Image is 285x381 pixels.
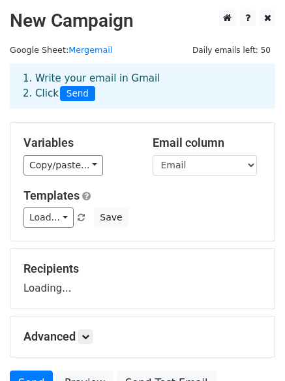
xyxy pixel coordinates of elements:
h5: Recipients [23,262,262,276]
button: Save [94,207,128,228]
h5: Variables [23,136,133,150]
a: Templates [23,189,80,202]
div: Loading... [23,262,262,296]
div: 1. Write your email in Gmail 2. Click [13,71,272,101]
a: Copy/paste... [23,155,103,175]
a: Mergemail [68,45,112,55]
a: Daily emails left: 50 [188,45,275,55]
span: Daily emails left: 50 [188,43,275,57]
h5: Email column [153,136,262,150]
h5: Advanced [23,329,262,344]
a: Load... [23,207,74,228]
small: Google Sheet: [10,45,112,55]
span: Send [60,86,95,102]
h2: New Campaign [10,10,275,32]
